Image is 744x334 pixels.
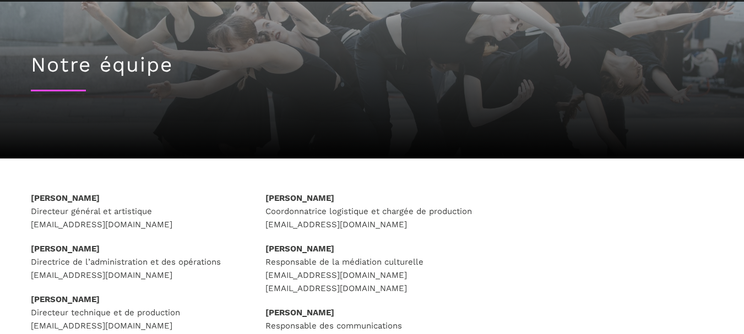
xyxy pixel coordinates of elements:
[31,191,244,231] p: Directeur général et artistique [EMAIL_ADDRESS][DOMAIN_NAME]
[31,193,100,203] strong: [PERSON_NAME]
[265,191,479,231] p: Coordonnatrice logistique et chargée de production [EMAIL_ADDRESS][DOMAIN_NAME]
[31,53,714,77] h1: Notre équipe
[31,293,244,332] p: Directeur technique et de production [EMAIL_ADDRESS][DOMAIN_NAME]
[31,244,100,254] strong: [PERSON_NAME]
[31,294,100,304] strong: [PERSON_NAME]
[265,244,334,254] strong: [PERSON_NAME]
[265,193,334,203] strong: [PERSON_NAME]
[31,242,244,282] p: Directrice de l’administration et des opérations [EMAIL_ADDRESS][DOMAIN_NAME]
[265,242,479,295] p: Responsable de la médiation culturelle [EMAIL_ADDRESS][DOMAIN_NAME] [EMAIL_ADDRESS][DOMAIN_NAME]
[265,308,334,317] strong: [PERSON_NAME]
